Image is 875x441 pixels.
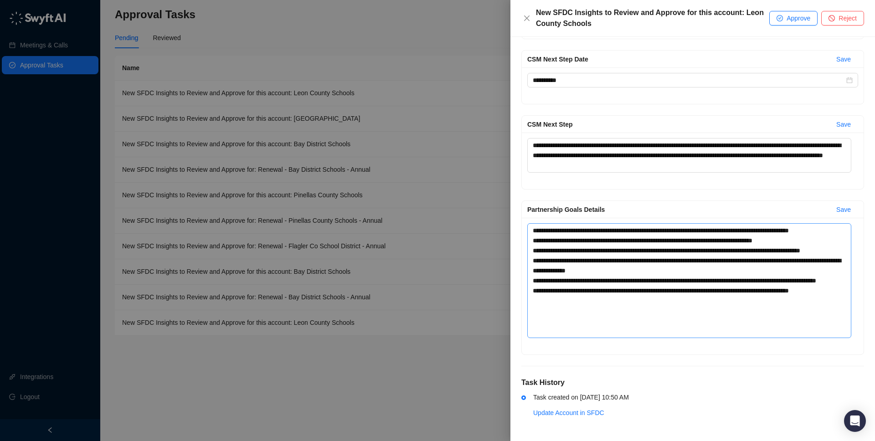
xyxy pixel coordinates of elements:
textarea: Renewal Sentiment CSM Next Step Date CSM Next Step Partnership Goals Details [527,223,851,338]
span: Save [836,119,851,129]
button: Approve [769,11,818,26]
textarea: Renewal Sentiment CSM Next Step Date CSM Next Step Partnership Goals Details [527,138,851,173]
div: CSM Next Step [527,119,829,129]
div: CSM Next Step Date [527,54,829,64]
button: Save [829,117,858,132]
h5: Task History [521,377,864,388]
span: Reject [839,13,857,23]
span: Task created on [DATE] 10:50 AM [533,394,629,401]
span: check-circle [777,15,783,21]
button: Save [829,52,858,67]
span: Save [836,205,851,215]
span: Save [836,54,851,64]
button: Reject [821,11,864,26]
button: Close [521,13,532,24]
span: close [523,15,530,22]
div: New SFDC Insights to Review and Approve for this account: Leon County Schools [536,7,769,29]
div: Open Intercom Messenger [844,410,866,432]
div: Partnership Goals Details [527,205,829,215]
button: Save [829,202,858,217]
span: Approve [787,13,810,23]
a: Update Account in SFDC [533,409,604,416]
span: stop [829,15,835,21]
input: Renewal Sentiment CSM Next Step Date CSM Next Step Partnership Goals Details [533,75,844,85]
